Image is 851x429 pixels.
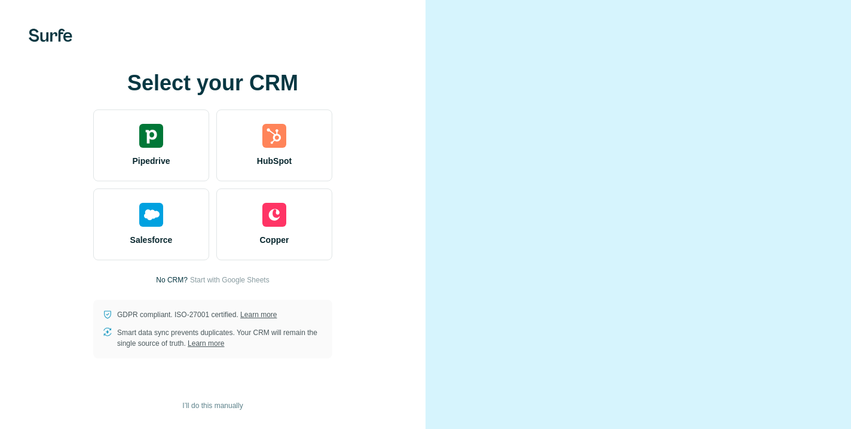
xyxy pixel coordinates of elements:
[93,71,332,95] h1: Select your CRM
[117,327,323,349] p: Smart data sync prevents duplicates. Your CRM will remain the single source of truth.
[139,203,163,227] img: salesforce's logo
[190,275,270,285] button: Start with Google Sheets
[257,155,292,167] span: HubSpot
[156,275,188,285] p: No CRM?
[260,234,289,246] span: Copper
[262,124,286,148] img: hubspot's logo
[130,234,173,246] span: Salesforce
[182,400,243,411] span: I’ll do this manually
[174,397,251,415] button: I’ll do this manually
[117,309,277,320] p: GDPR compliant. ISO-27001 certified.
[240,311,277,319] a: Learn more
[139,124,163,148] img: pipedrive's logo
[262,203,286,227] img: copper's logo
[29,29,72,42] img: Surfe's logo
[188,339,224,348] a: Learn more
[132,155,170,167] span: Pipedrive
